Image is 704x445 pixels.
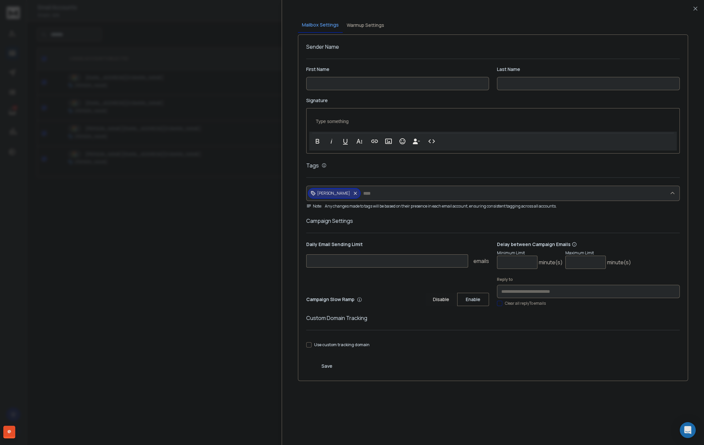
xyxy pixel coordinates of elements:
[314,342,370,348] label: Use custom tracking domain
[306,204,680,209] div: Any changes made to tags will be based on their presence in each email account, ensuring consiste...
[3,426,15,438] div: @
[343,18,388,32] button: Warmup Settings
[410,135,423,148] button: Insert Unsubscribe Link
[680,422,696,438] div: Open Intercom Messenger
[425,135,438,148] button: Code View
[382,135,395,148] button: Insert Image (Ctrl+P)
[497,241,631,248] p: Delay between Campaign Emails
[457,293,489,306] button: Enable
[505,301,546,306] label: Clear all replyTo emails
[306,98,680,103] label: Signature
[317,191,350,196] p: [PERSON_NAME]
[325,135,338,148] button: Italic (Ctrl+I)
[306,359,348,373] button: Save
[539,258,563,266] p: minute(s)
[306,296,362,303] p: Campaign Slow Ramp
[306,314,680,322] h1: Custom Domain Tracking
[306,43,680,51] h1: Sender Name
[306,67,489,72] label: First Name
[473,257,489,265] p: emails
[306,241,489,250] p: Daily Email Sending Limit
[353,135,366,148] button: More Text
[425,293,457,306] button: Disable
[565,250,631,256] p: Maximum Limit
[306,217,680,225] h1: Campaign Settings
[311,135,324,148] button: Bold (Ctrl+B)
[607,258,631,266] p: minute(s)
[396,135,409,148] button: Emoticons
[497,250,563,256] p: Minimum Limit
[339,135,352,148] button: Underline (Ctrl+U)
[298,18,343,33] button: Mailbox Settings
[368,135,381,148] button: Insert Link (Ctrl+K)
[306,161,319,169] h1: Tags
[306,204,322,209] span: Note:
[497,277,680,282] label: Reply to
[497,67,680,72] label: Last Name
